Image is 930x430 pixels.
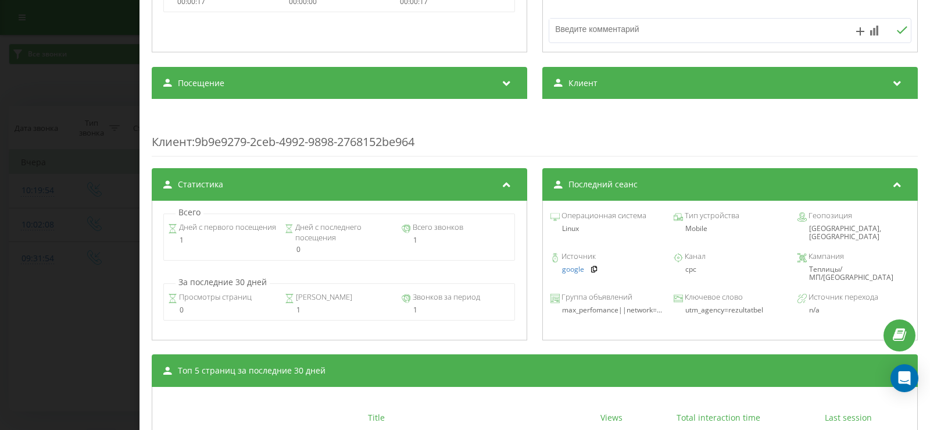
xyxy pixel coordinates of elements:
span: Звонков за период [411,292,480,303]
div: 1 [285,306,394,314]
span: Ключевое слово [683,292,743,303]
p: Всего [176,207,203,218]
div: n/a [809,306,910,314]
span: Источник [560,251,596,262]
div: Mobile [674,225,786,233]
span: Клиент [568,77,598,89]
span: Канал [683,251,706,262]
span: Тип устройства [683,210,739,222]
span: Последний сеанс [568,179,638,190]
div: [GEOGRAPHIC_DATA], [GEOGRAPHIC_DATA] [797,225,910,241]
div: 1 [402,236,510,244]
span: Топ 5 страниц за последние 30 дней [178,365,325,376]
span: Дней с первого посещения [177,222,276,233]
span: Геопозиция [807,210,852,222]
span: Клиент [152,134,192,150]
div: 0 [168,306,277,314]
div: Linux [550,225,663,233]
span: Посещение [178,77,224,89]
a: google [562,265,584,273]
div: : 9b9e9279-2ceb-4992-9898-2768152be964 [152,111,918,157]
span: Всего звонков [411,222,463,233]
p: За последние 30 дней [176,276,270,288]
div: 1 [168,236,277,244]
span: Дней с последнего посещения [294,222,394,243]
span: Статистика [178,179,223,190]
span: Кампания [807,251,844,262]
span: max_perfomance||network=... [562,305,662,315]
span: [PERSON_NAME] [294,292,352,303]
div: 0 [285,246,394,254]
span: Группа объявлений [560,292,632,303]
div: 1 [402,306,510,314]
span: Операционная система [560,210,646,222]
div: cpc [674,265,786,273]
div: utm_agency=rezultatbel [674,306,786,314]
span: Источник перехода [807,292,878,303]
div: Теплицы/МП/[GEOGRAPHIC_DATA] [797,265,910,282]
span: Просмотры страниц [177,292,252,303]
div: Open Intercom Messenger [890,364,918,392]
